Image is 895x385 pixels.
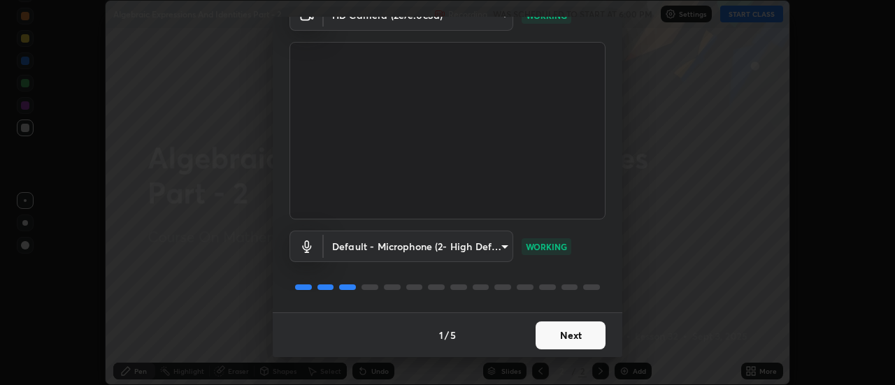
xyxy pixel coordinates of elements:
h4: 1 [439,328,443,342]
h4: 5 [450,328,456,342]
p: WORKING [526,240,567,253]
h4: / [445,328,449,342]
div: HD Camera (2e7e:0c3d) [324,231,513,262]
button: Next [536,321,606,349]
